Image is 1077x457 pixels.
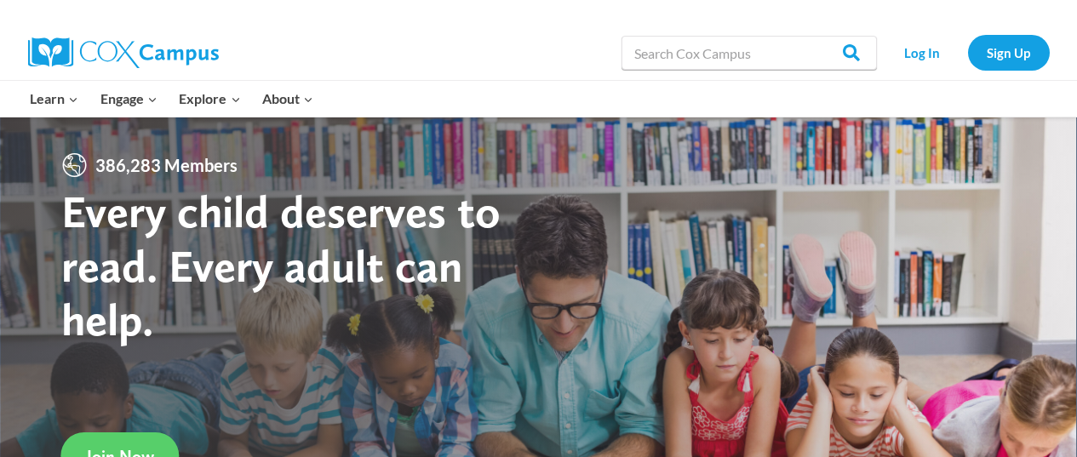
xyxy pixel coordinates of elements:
[89,151,244,179] span: 386,283 Members
[885,35,1050,70] nav: Secondary Navigation
[885,35,960,70] a: Log In
[100,88,158,110] span: Engage
[61,184,501,346] strong: Every child deserves to read. Every adult can help.
[20,81,324,117] nav: Primary Navigation
[622,36,877,70] input: Search Cox Campus
[30,88,78,110] span: Learn
[28,37,219,68] img: Cox Campus
[179,88,240,110] span: Explore
[262,88,313,110] span: About
[968,35,1050,70] a: Sign Up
